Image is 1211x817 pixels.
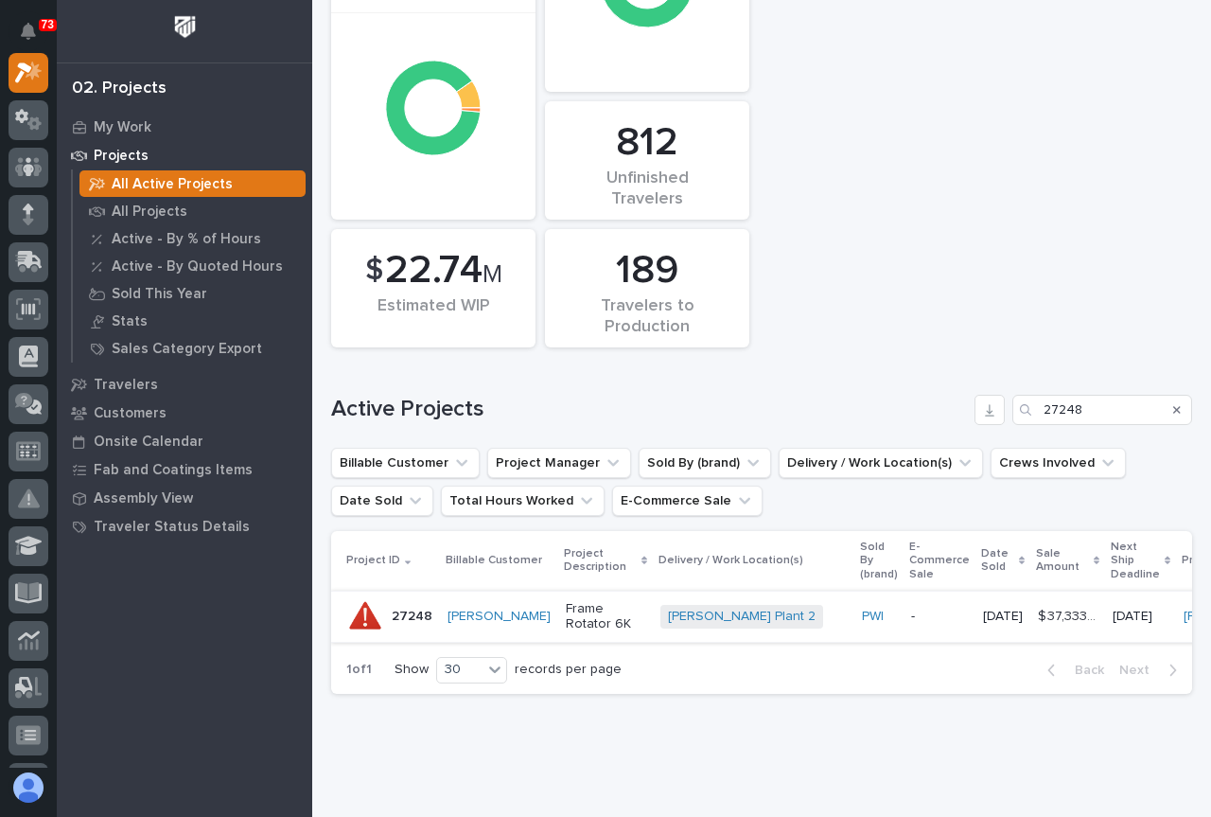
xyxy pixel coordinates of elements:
p: Delivery / Work Location(s) [658,550,803,571]
p: Stats [112,313,148,330]
span: Next [1119,662,1161,679]
div: 30 [437,660,483,680]
a: PWI [862,609,884,625]
span: $ [365,253,383,289]
a: Traveler Status Details [57,512,312,541]
button: Crews Involved [991,448,1126,478]
a: Fab and Coatings Items [57,455,312,484]
div: Travelers to Production [577,296,717,336]
a: [PERSON_NAME] [448,609,551,625]
span: M [483,262,502,287]
h1: Active Projects [331,396,967,423]
p: Fab and Coatings Items [94,462,253,479]
p: E-Commerce Sale [909,537,970,585]
button: Total Hours Worked [441,486,605,516]
p: All Active Projects [112,176,233,193]
p: Sold By (brand) [860,537,898,585]
p: Travelers [94,377,158,394]
a: All Active Projects [73,170,312,197]
p: Projects [94,148,149,165]
p: Project Description [564,543,637,578]
button: E-Commerce Sale [612,486,763,516]
p: Active - By Quoted Hours [112,258,283,275]
button: Sold By (brand) [639,448,771,478]
div: 189 [577,247,717,294]
a: Sales Category Export [73,335,312,362]
a: Active - By % of Hours [73,225,312,252]
a: Active - By Quoted Hours [73,253,312,279]
a: My Work [57,113,312,141]
a: Projects [57,141,312,169]
div: Estimated WIP [363,296,503,336]
a: Customers [57,399,312,427]
a: Onsite Calendar [57,427,312,455]
button: Back [1032,662,1112,679]
p: - [911,609,968,625]
p: Project ID [346,550,400,571]
p: All Projects [112,204,187,221]
a: All Projects [73,198,312,224]
button: Delivery / Work Location(s) [779,448,983,478]
a: Assembly View [57,484,312,512]
button: Next [1112,662,1192,679]
p: Frame Rotator 6K [566,601,645,633]
button: Project Manager [487,448,631,478]
button: Date Sold [331,486,433,516]
span: 22.74 [385,251,483,291]
p: 27248 [392,605,436,625]
p: Date Sold [981,543,1014,578]
p: Customers [94,405,167,422]
div: 02. Projects [72,79,167,99]
p: Sales Category Export [112,341,262,358]
p: Show [395,662,429,678]
div: 812 [577,119,717,167]
p: $ 37,333.00 [1038,605,1101,625]
div: Unfinished Travelers [577,169,717,208]
span: Back [1063,662,1104,679]
p: Active - By % of Hours [112,231,261,248]
button: users-avatar [9,768,48,808]
p: Sale Amount [1036,543,1089,578]
a: [PERSON_NAME] Plant 2 [668,609,816,625]
p: Billable Customer [446,550,542,571]
p: Traveler Status Details [94,519,250,536]
p: 73 [42,18,54,31]
p: 1 of 1 [331,647,387,693]
a: Sold This Year [73,280,312,307]
p: Sold This Year [112,286,207,303]
img: Workspace Logo [167,9,202,44]
a: Travelers [57,370,312,399]
p: Next Ship Deadline [1111,537,1160,585]
p: Onsite Calendar [94,434,203,451]
p: [DATE] [1113,609,1168,625]
input: Search [1012,395,1192,425]
p: [DATE] [983,609,1023,625]
p: records per page [515,662,622,678]
a: Stats [73,308,312,334]
p: Assembly View [94,490,193,507]
div: Notifications73 [24,23,48,53]
p: My Work [94,119,151,136]
button: Billable Customer [331,448,480,478]
button: Notifications [9,11,48,51]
